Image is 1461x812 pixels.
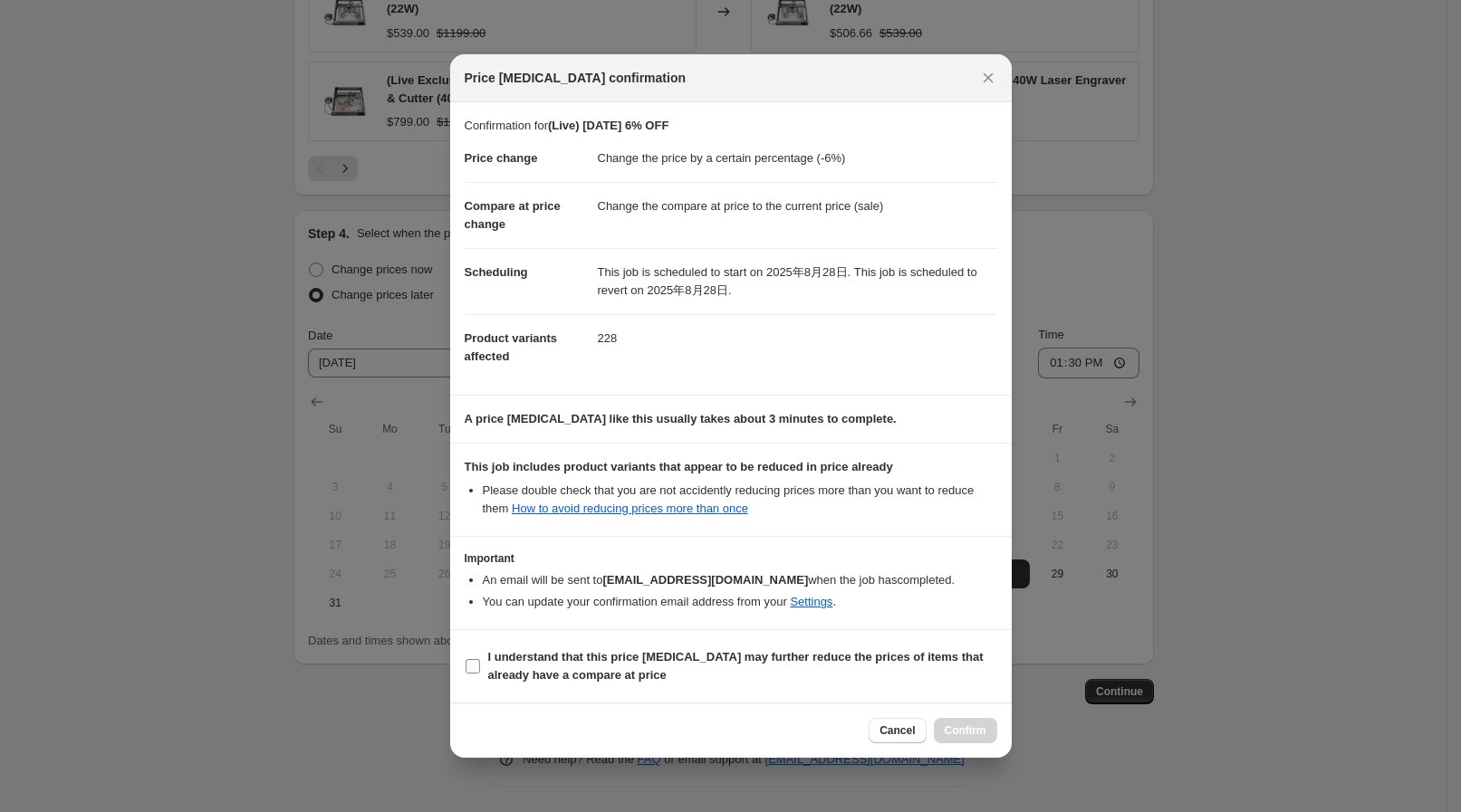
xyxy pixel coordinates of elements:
span: Compare at price change [465,199,561,231]
a: How to avoid reducing prices more than once [512,502,748,515]
dd: Change the price by a certain percentage (-6%) [598,135,997,182]
b: This job includes product variants that appear to be reduced in price already [465,460,893,473]
h3: Important [465,551,997,566]
span: Price change [465,151,538,165]
span: Price [MEDICAL_DATA] confirmation [465,69,687,87]
span: Cancel [879,723,915,738]
span: Product variants affected [465,331,558,363]
b: (Live) [DATE] 6% OFF [548,119,668,132]
b: A price [MEDICAL_DATA] like this usually takes about 3 minutes to complete. [465,412,897,425]
span: Scheduling [465,265,528,279]
button: Close [976,65,1001,91]
b: [EMAIL_ADDRESS][DOMAIN_NAME] [602,573,808,587]
button: Cancel [869,718,926,743]
p: Confirmation for [465,117,997,135]
li: You can update your confirmation email address from your . [483,593,997,611]
b: I understand that this price [MEDICAL_DATA] may further reduce the prices of items that already h... [488,650,984,682]
li: An email will be sent to when the job has completed . [483,571,997,589]
a: Settings [790,595,832,608]
li: Please double check that you are not accidently reducing prices more than you want to reduce them [483,482,997,518]
dd: Change the compare at price to the current price (sale) [598,182,997,230]
dd: This job is scheduled to start on 2025年8月28日. This job is scheduled to revert on 2025年8月28日. [598,248,997,314]
dd: 228 [598,314,997,362]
